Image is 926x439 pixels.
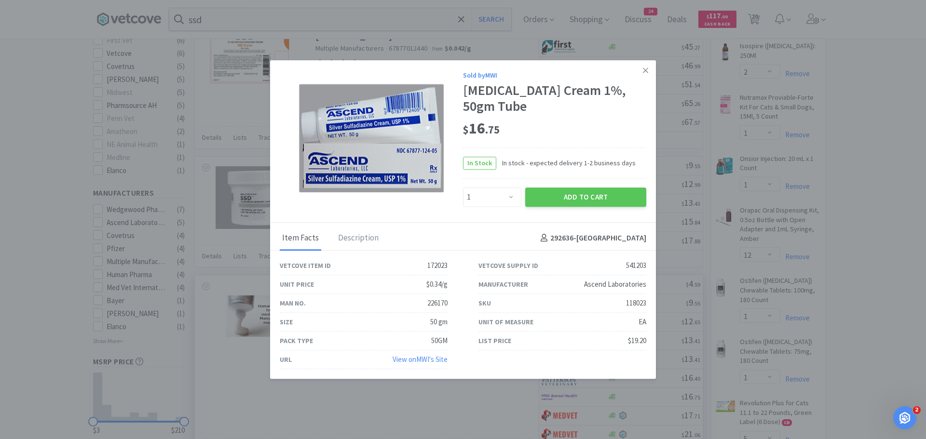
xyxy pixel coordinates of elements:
div: Sold by MWI [463,70,646,80]
span: . 75 [485,123,500,136]
div: 50 gm [430,316,448,328]
a: View onMWI's Site [393,355,448,364]
span: In Stock [463,157,496,169]
div: SKU [478,298,491,308]
span: $ [463,123,469,136]
div: Pack Type [280,335,313,346]
div: Size [280,317,293,327]
div: $19.20 [628,335,646,346]
span: 16 [463,119,500,138]
div: Vetcove Supply ID [478,260,538,271]
div: 172023 [427,260,448,271]
div: 118023 [626,297,646,309]
div: Unit Price [280,279,314,290]
div: 50GM [431,335,448,346]
img: a1085ee45f704b8493707e8dd8f1f1cb_541203.png [299,84,444,192]
h4: 292636 - [GEOGRAPHIC_DATA] [537,232,646,245]
div: URL [280,354,292,365]
div: 541203 [626,260,646,271]
div: EA [639,316,646,328]
div: Unit of Measure [478,317,533,327]
span: In stock - expected delivery 1-2 business days [496,158,636,168]
div: Ascend Laboratories [584,279,646,290]
div: List Price [478,335,511,346]
div: Manufacturer [478,279,528,290]
div: [MEDICAL_DATA] Cream 1%, 50gm Tube [463,82,646,115]
div: Item Facts [280,226,321,251]
div: Vetcove Item ID [280,260,331,271]
div: $0.34/g [426,279,448,290]
span: 2 [913,406,921,414]
div: Description [336,226,381,251]
iframe: Intercom live chat [893,406,916,429]
div: Man No. [280,298,306,308]
button: Add to Cart [525,187,646,207]
div: 226170 [427,297,448,309]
